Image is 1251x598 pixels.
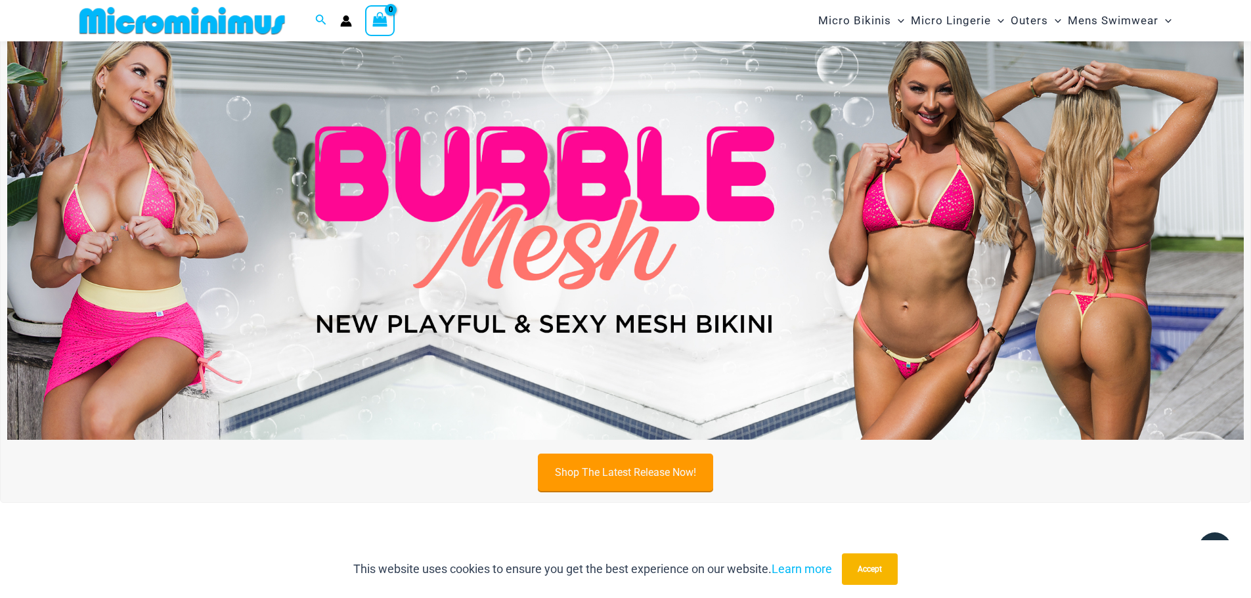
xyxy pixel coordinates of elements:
a: Micro LingerieMenu ToggleMenu Toggle [908,4,1007,37]
a: Learn more [772,562,832,576]
img: MM SHOP LOGO FLAT [74,6,290,35]
span: Outers [1011,4,1048,37]
span: Menu Toggle [1158,4,1172,37]
span: Micro Lingerie [911,4,991,37]
a: OutersMenu ToggleMenu Toggle [1007,4,1064,37]
button: Accept [842,553,898,585]
span: Menu Toggle [991,4,1004,37]
a: View Shopping Cart, empty [365,5,395,35]
img: Bubble Mesh Highlight Pink [7,20,1244,440]
a: Mens SwimwearMenu ToggleMenu Toggle [1064,4,1175,37]
nav: Site Navigation [813,2,1177,39]
span: Mens Swimwear [1068,4,1158,37]
span: Micro Bikinis [818,4,891,37]
a: Shop The Latest Release Now! [538,454,713,491]
span: Menu Toggle [891,4,904,37]
a: Micro BikinisMenu ToggleMenu Toggle [815,4,908,37]
a: Account icon link [340,15,352,27]
a: Search icon link [315,12,327,29]
p: This website uses cookies to ensure you get the best experience on our website. [353,559,832,579]
span: Menu Toggle [1048,4,1061,37]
